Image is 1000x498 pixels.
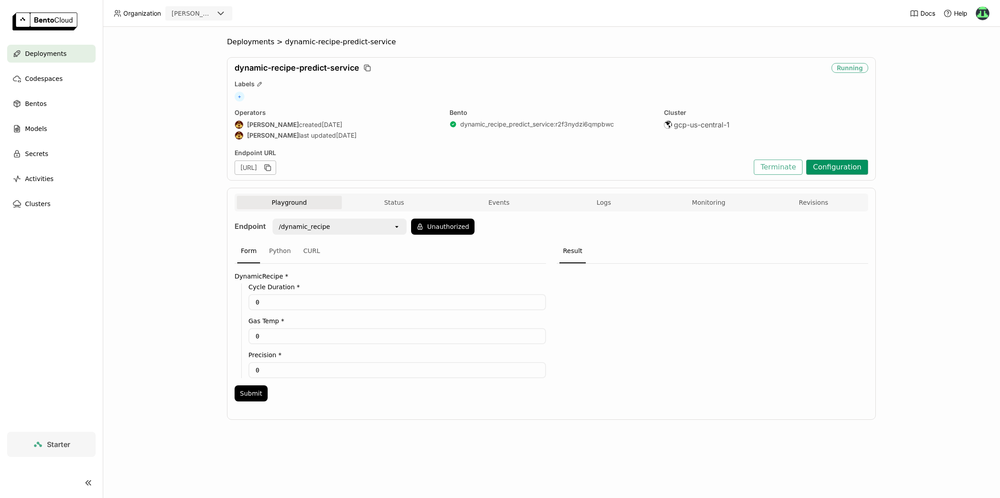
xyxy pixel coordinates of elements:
[265,239,294,263] div: Python
[235,92,244,101] span: +
[13,13,77,30] img: logo
[123,9,161,17] span: Organization
[214,9,215,18] input: Selected strella.
[25,198,50,209] span: Clusters
[235,160,276,175] div: [URL]
[25,123,47,134] span: Models
[235,80,868,88] div: Labels
[47,440,70,449] span: Starter
[342,196,447,209] button: Status
[7,120,96,138] a: Models
[235,63,359,73] span: dynamic-recipe-predict-service
[674,120,730,129] span: gcp-us-central-1
[248,283,546,291] label: Cycle Duration *
[300,239,324,263] div: CURL
[331,222,332,231] input: Selected /dynamic_recipe.
[25,73,63,84] span: Codespaces
[25,98,46,109] span: Bentos
[247,121,299,129] strong: [PERSON_NAME]
[411,219,475,235] button: Unauthorized
[7,195,96,213] a: Clusters
[446,196,551,209] button: Events
[172,9,214,18] div: [PERSON_NAME]
[235,385,268,401] button: Submit
[910,9,935,18] a: Docs
[227,38,274,46] span: Deployments
[279,222,330,231] div: /dynamic_recipe
[235,131,439,140] div: last updated
[754,160,803,175] button: Terminate
[954,9,967,17] span: Help
[7,45,96,63] a: Deployments
[943,9,967,18] div: Help
[235,222,266,231] strong: Endpoint
[25,173,54,184] span: Activities
[450,109,654,117] div: Bento
[235,120,439,129] div: created
[761,196,866,209] button: Revisions
[235,109,439,117] div: Operators
[832,63,868,73] div: Running
[235,131,243,139] img: Agastya Mondal
[227,38,876,46] nav: Breadcrumbs navigation
[237,196,342,209] button: Playground
[235,121,243,129] img: Agastya Mondal
[248,351,546,359] label: Precision *
[285,38,396,46] span: dynamic-recipe-predict-service
[247,131,299,139] strong: [PERSON_NAME]
[7,170,96,188] a: Activities
[559,239,586,263] div: Result
[7,95,96,113] a: Bentos
[237,239,260,263] div: Form
[7,432,96,457] a: Starter
[460,120,614,128] a: dynamic_recipe_predict_service:r2f3nydzi6qmpbwc
[274,38,285,46] span: >
[393,223,400,230] svg: open
[656,196,761,209] button: Monitoring
[597,198,611,207] span: Logs
[322,121,342,129] span: [DATE]
[25,48,67,59] span: Deployments
[248,317,546,325] label: Gas Temp *
[25,148,48,159] span: Secrets
[976,7,989,20] img: Sean O'Callahan
[235,273,546,280] label: DynamicRecipe *
[920,9,935,17] span: Docs
[7,145,96,163] a: Secrets
[806,160,868,175] button: Configuration
[235,149,749,157] div: Endpoint URL
[336,131,357,139] span: [DATE]
[664,109,868,117] div: Cluster
[7,70,96,88] a: Codespaces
